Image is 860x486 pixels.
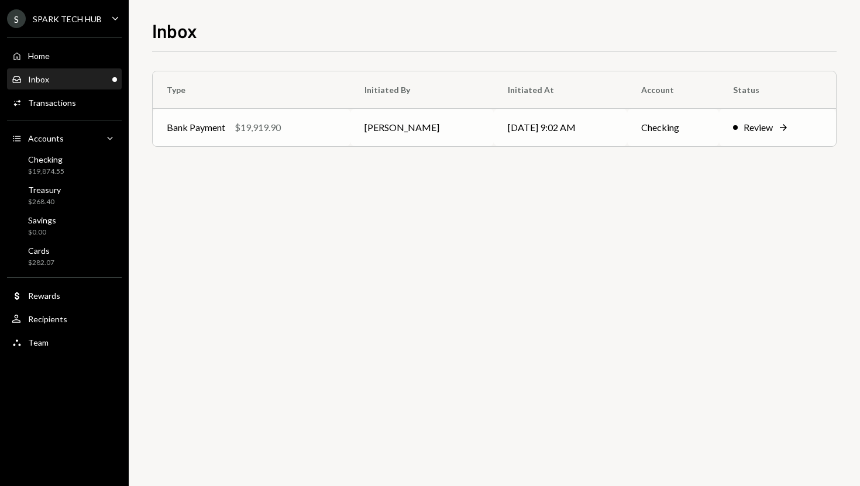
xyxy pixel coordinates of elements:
[7,212,122,240] a: Savings$0.00
[167,120,225,135] div: Bank Payment
[28,74,49,84] div: Inbox
[7,181,122,209] a: Treasury$268.40
[7,127,122,149] a: Accounts
[28,98,76,108] div: Transactions
[494,109,627,146] td: [DATE] 9:02 AM
[28,197,61,207] div: $268.40
[28,154,64,164] div: Checking
[7,9,26,28] div: S
[28,215,56,225] div: Savings
[7,242,122,270] a: Cards$282.07
[28,246,54,256] div: Cards
[33,14,102,24] div: SPARK TECH HUB
[152,19,197,42] h1: Inbox
[28,228,56,237] div: $0.00
[494,71,627,109] th: Initiated At
[719,71,836,109] th: Status
[28,337,49,347] div: Team
[28,314,67,324] div: Recipients
[235,120,281,135] div: $19,919.90
[153,71,350,109] th: Type
[7,332,122,353] a: Team
[28,51,50,61] div: Home
[627,71,719,109] th: Account
[7,92,122,113] a: Transactions
[7,45,122,66] a: Home
[7,308,122,329] a: Recipients
[7,151,122,179] a: Checking$19,874.55
[350,109,494,146] td: [PERSON_NAME]
[28,258,54,268] div: $282.07
[28,185,61,195] div: Treasury
[744,120,773,135] div: Review
[28,167,64,177] div: $19,874.55
[7,285,122,306] a: Rewards
[28,133,64,143] div: Accounts
[627,109,719,146] td: Checking
[7,68,122,89] a: Inbox
[350,71,494,109] th: Initiated By
[28,291,60,301] div: Rewards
